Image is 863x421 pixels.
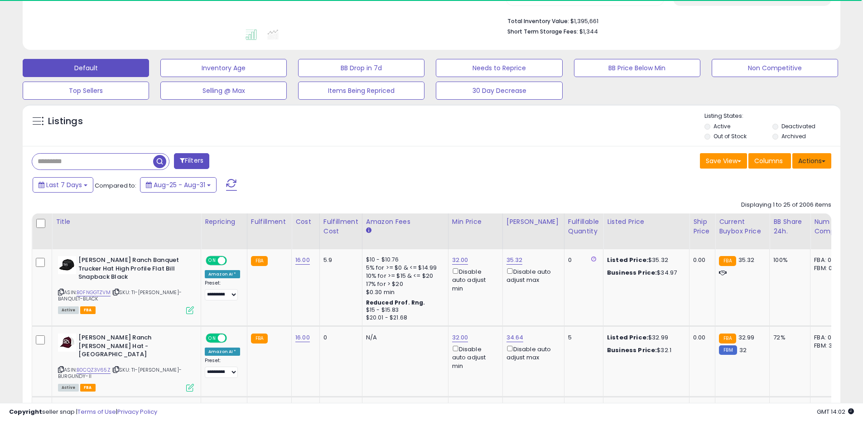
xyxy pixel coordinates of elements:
div: Fulfillable Quantity [568,217,599,236]
span: | SKU: TI-[PERSON_NAME]-BURGUNDY-II [58,366,182,380]
div: Ship Price [693,217,711,236]
div: Min Price [452,217,499,227]
button: Default [23,59,149,77]
span: 32.99 [738,333,755,342]
div: Displaying 1 to 25 of 2006 items [741,201,831,209]
b: [PERSON_NAME] Ranch Banquet Trucker Hat High Profile Flat Bill Snapback Black [78,256,188,284]
small: FBM [719,345,737,355]
b: Listed Price: [607,333,648,342]
div: Preset: [205,280,240,300]
div: 0 [568,256,596,264]
span: ON [207,334,218,342]
b: Short Term Storage Fees: [507,28,578,35]
span: 2025-09-8 14:02 GMT [817,407,854,416]
button: BB Drop in 7d [298,59,424,77]
b: Listed Price: [607,256,648,264]
div: $10 - $10.76 [366,256,441,264]
div: ASIN: [58,334,194,391]
small: Amazon Fees. [366,227,371,235]
div: 17% for > $20 [366,280,441,288]
button: Inventory Age [160,59,287,77]
div: ASIN: [58,256,194,313]
div: [PERSON_NAME] [506,217,560,227]
button: Columns [748,153,791,169]
button: Non Competitive [712,59,838,77]
div: BB Share 24h. [773,217,806,236]
button: Needs to Reprice [436,59,562,77]
div: 10% for >= $15 & <= $20 [366,272,441,280]
a: 34.64 [506,333,524,342]
button: Actions [792,153,831,169]
div: Disable auto adjust max [506,344,557,362]
button: Aug-25 - Aug-31 [140,177,217,193]
div: 5 [568,334,596,342]
b: Reduced Prof. Rng. [366,299,425,306]
div: 100% [773,256,803,264]
div: 0.00 [693,334,708,342]
span: 35.32 [738,256,755,264]
label: Archived [781,132,806,140]
div: Amazon Fees [366,217,444,227]
b: Business Price: [607,268,657,277]
small: FBA [251,334,268,344]
div: 5.9 [323,256,355,264]
img: 31XrRi7h7VL._SL40_.jpg [58,334,76,352]
div: Cost [295,217,316,227]
div: Disable auto adjust max [506,266,557,284]
div: $15 - $15.83 [366,306,441,314]
div: Preset: [205,358,240,378]
div: Fulfillment Cost [323,217,358,236]
span: FBA [80,384,96,392]
a: B0FNGGTZVM [77,289,111,296]
div: FBM: 3 [814,342,844,350]
button: Filters [174,153,209,169]
span: 32 [739,346,747,354]
span: OFF [226,334,240,342]
div: $32.99 [607,334,682,342]
button: Save View [700,153,747,169]
strong: Copyright [9,407,42,416]
a: 35.32 [506,256,523,265]
label: Deactivated [781,122,815,130]
span: All listings currently available for purchase on Amazon [58,384,79,392]
a: B0CQZ3V65Z [77,366,111,374]
span: All listings currently available for purchase on Amazon [58,306,79,314]
label: Active [714,122,730,130]
a: Privacy Policy [117,407,157,416]
div: FBM: 0 [814,264,844,272]
small: FBA [719,334,736,344]
div: $20.01 - $21.68 [366,314,441,322]
div: $0.30 min [366,288,441,296]
span: Compared to: [95,181,136,190]
li: $1,395,661 [507,15,824,26]
div: $34.97 [607,269,682,277]
b: Business Price: [607,346,657,354]
small: FBA [719,256,736,266]
a: 16.00 [295,256,310,265]
div: Repricing [205,217,243,227]
div: Amazon AI * [205,270,240,278]
span: OFF [226,257,240,265]
a: 16.00 [295,333,310,342]
a: Terms of Use [77,407,116,416]
div: Num of Comp. [814,217,847,236]
div: N/A [366,334,441,342]
button: BB Price Below Min [574,59,700,77]
button: 30 Day Decrease [436,82,562,100]
div: FBA: 0 [814,334,844,342]
button: Selling @ Max [160,82,287,100]
div: Title [56,217,197,227]
h5: Listings [48,115,83,128]
div: Amazon AI * [205,348,240,356]
div: Fulfillment [251,217,288,227]
div: 0 [323,334,355,342]
img: 41A6PNEbXyL._SL40_.jpg [58,256,76,274]
button: Top Sellers [23,82,149,100]
a: 32.00 [452,333,468,342]
button: Items Being Repriced [298,82,424,100]
b: [PERSON_NAME] Ranch [PERSON_NAME] Hat - [GEOGRAPHIC_DATA] [78,334,188,361]
span: Columns [754,156,783,165]
button: Last 7 Days [33,177,93,193]
label: Out of Stock [714,132,747,140]
span: Last 7 Days [46,180,82,189]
